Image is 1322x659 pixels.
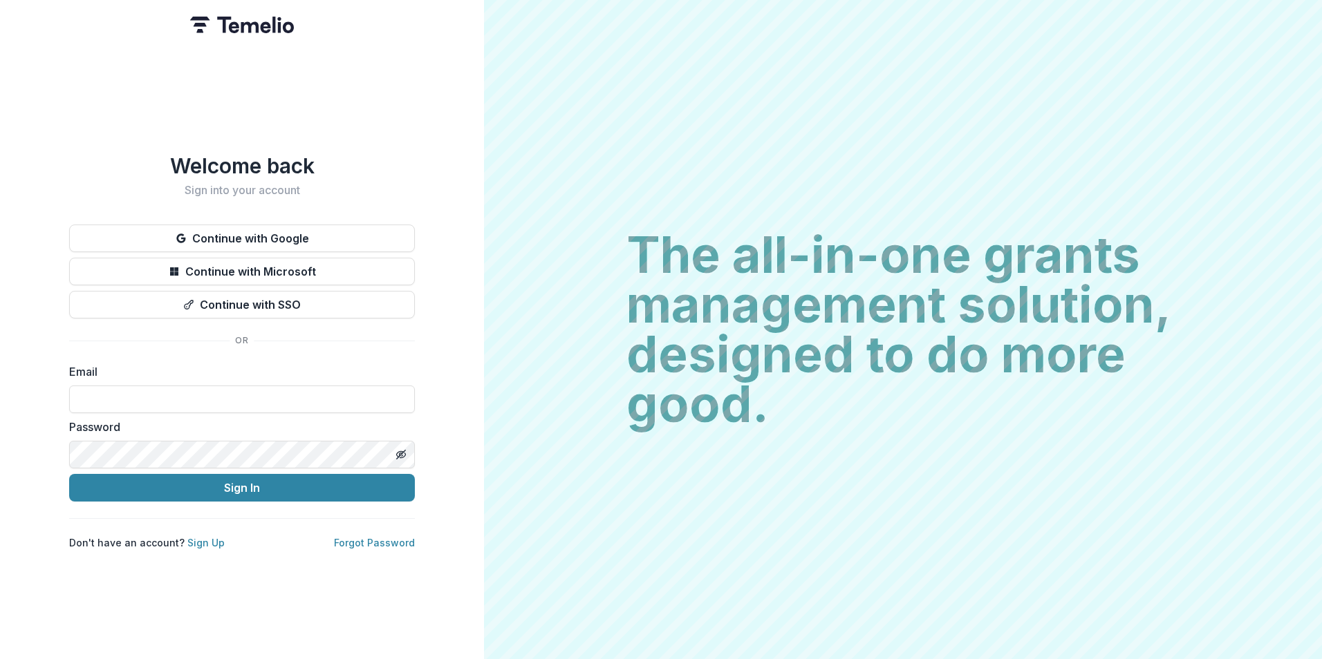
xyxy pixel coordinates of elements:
label: Email [69,363,407,380]
h1: Welcome back [69,153,415,178]
p: Don't have an account? [69,535,225,550]
button: Continue with SSO [69,291,415,318]
button: Toggle password visibility [390,443,412,466]
a: Forgot Password [334,537,415,548]
a: Sign Up [187,537,225,548]
button: Continue with Microsoft [69,258,415,285]
h2: Sign into your account [69,184,415,197]
button: Sign In [69,474,415,502]
img: Temelio [190,17,294,33]
button: Continue with Google [69,225,415,252]
label: Password [69,419,407,435]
